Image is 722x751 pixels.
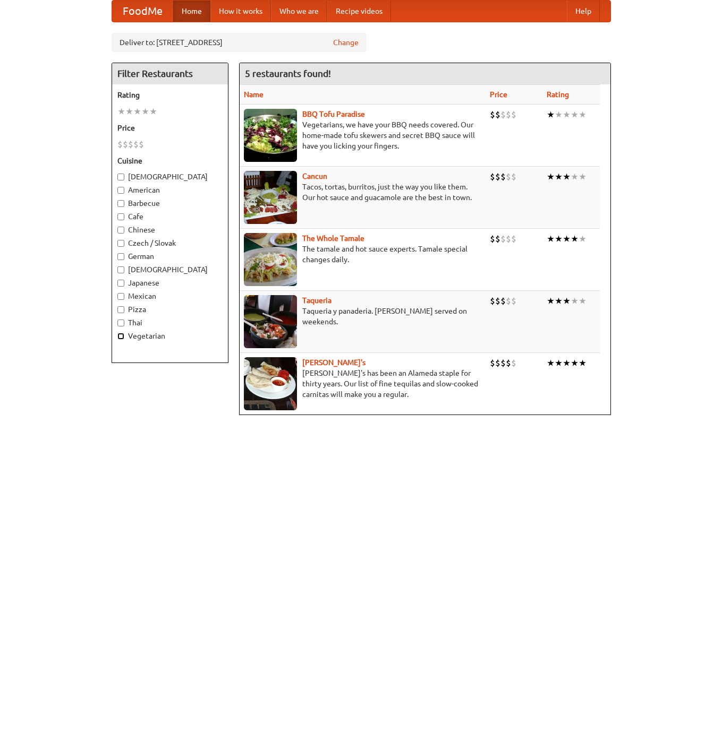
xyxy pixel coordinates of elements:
img: tofuparadise.jpg [244,109,297,162]
li: ★ [547,295,555,307]
a: Help [567,1,600,22]
label: Mexican [117,291,223,301]
li: $ [495,357,500,369]
input: German [117,253,124,260]
li: ★ [563,295,571,307]
label: Cafe [117,211,223,222]
a: The Whole Tamale [302,234,364,243]
li: ★ [149,106,157,117]
h5: Rating [117,90,223,100]
a: Cancun [302,172,327,180]
input: Czech / Slovak [117,240,124,247]
a: BBQ Tofu Paradise [302,110,365,118]
label: Vegetarian [117,331,223,341]
a: Change [333,37,359,48]
li: $ [511,233,516,245]
input: Vegetarian [117,333,124,340]
input: Japanese [117,280,124,287]
li: $ [506,171,511,183]
li: ★ [579,171,587,183]
li: ★ [555,233,563,245]
li: ★ [555,295,563,307]
li: ★ [579,233,587,245]
li: $ [495,233,500,245]
li: $ [495,295,500,307]
li: ★ [563,171,571,183]
a: How it works [210,1,271,22]
li: ★ [579,357,587,369]
li: $ [490,109,495,120]
a: FoodMe [112,1,173,22]
li: $ [506,357,511,369]
li: ★ [141,106,149,117]
input: Pizza [117,306,124,313]
a: [PERSON_NAME]'s [302,358,366,367]
p: [PERSON_NAME]'s has been an Alameda staple for thirty years. Our list of fine tequilas and slow-c... [244,368,481,400]
label: Pizza [117,304,223,315]
input: American [117,187,124,194]
p: Tacos, tortas, burritos, just the way you like them. Our hot sauce and guacamole are the best in ... [244,182,481,203]
li: ★ [563,109,571,120]
li: ★ [547,233,555,245]
li: ★ [571,357,579,369]
li: $ [128,139,133,150]
li: $ [495,109,500,120]
li: $ [117,139,123,150]
p: Taqueria y panaderia. [PERSON_NAME] served on weekends. [244,306,481,327]
li: ★ [547,357,555,369]
input: Barbecue [117,200,124,207]
li: ★ [547,109,555,120]
label: Japanese [117,278,223,288]
a: Taqueria [302,296,332,305]
li: $ [490,295,495,307]
li: ★ [133,106,141,117]
li: ★ [571,109,579,120]
label: Czech / Slovak [117,238,223,248]
label: Barbecue [117,198,223,209]
p: The tamale and hot sauce experts. Tamale special changes daily. [244,244,481,265]
li: ★ [125,106,133,117]
a: Rating [547,90,569,99]
img: cancun.jpg [244,171,297,224]
input: Chinese [117,227,124,234]
li: $ [490,357,495,369]
h5: Cuisine [117,156,223,166]
li: $ [506,295,511,307]
li: $ [139,139,144,150]
li: ★ [555,171,563,183]
input: Cafe [117,213,124,220]
li: ★ [571,295,579,307]
li: ★ [563,357,571,369]
li: $ [500,357,506,369]
li: $ [500,295,506,307]
a: Name [244,90,264,99]
li: $ [511,109,516,120]
input: [DEMOGRAPHIC_DATA] [117,266,124,273]
li: ★ [579,109,587,120]
li: ★ [579,295,587,307]
li: ★ [571,233,579,245]
label: [DEMOGRAPHIC_DATA] [117,171,223,182]
li: $ [133,139,139,150]
a: Price [490,90,507,99]
div: Deliver to: [STREET_ADDRESS] [112,33,367,52]
li: $ [500,109,506,120]
label: American [117,185,223,195]
input: Thai [117,320,124,326]
li: $ [511,295,516,307]
li: ★ [555,109,563,120]
a: Who we are [271,1,327,22]
li: $ [511,171,516,183]
label: [DEMOGRAPHIC_DATA] [117,264,223,275]
a: Recipe videos [327,1,391,22]
h5: Price [117,123,223,133]
p: Vegetarians, we have your BBQ needs covered. Our home-made tofu skewers and secret BBQ sauce will... [244,119,481,151]
li: ★ [571,171,579,183]
li: $ [490,233,495,245]
li: ★ [555,357,563,369]
label: German [117,251,223,262]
